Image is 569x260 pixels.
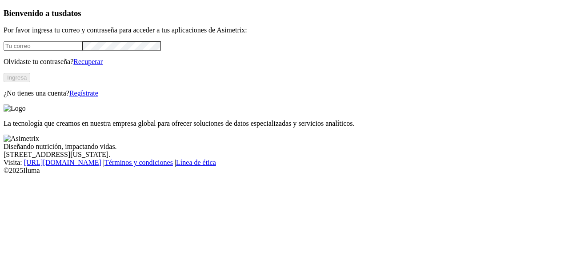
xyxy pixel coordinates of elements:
p: Olvidaste tu contraseña? [4,58,565,66]
img: Logo [4,104,26,112]
div: © 2025 Iluma [4,167,565,175]
a: Términos y condiciones [104,159,173,166]
h3: Bienvenido a tus [4,8,565,18]
p: ¿No tienes una cuenta? [4,89,565,97]
a: Línea de ética [176,159,216,166]
span: datos [62,8,81,18]
div: Visita : | | [4,159,565,167]
div: [STREET_ADDRESS][US_STATE]. [4,151,565,159]
button: Ingresa [4,73,30,82]
input: Tu correo [4,41,82,51]
img: Asimetrix [4,135,39,143]
p: Por favor ingresa tu correo y contraseña para acceder a tus aplicaciones de Asimetrix: [4,26,565,34]
div: Diseñando nutrición, impactando vidas. [4,143,565,151]
p: La tecnología que creamos en nuestra empresa global para ofrecer soluciones de datos especializad... [4,120,565,128]
a: [URL][DOMAIN_NAME] [24,159,101,166]
a: Regístrate [69,89,98,97]
a: Recuperar [73,58,103,65]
